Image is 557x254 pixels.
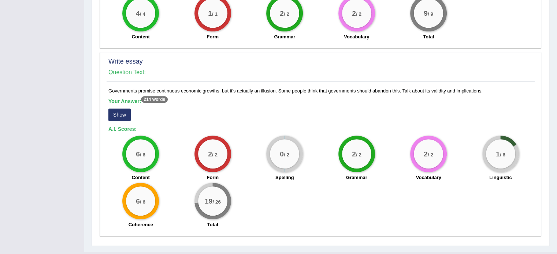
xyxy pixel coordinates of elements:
[356,152,361,157] small: / 2
[108,98,168,104] b: Your Answer:
[132,174,150,181] label: Content
[205,197,212,205] big: 19
[207,174,219,181] label: Form
[108,58,533,65] h2: Write essay
[208,150,212,158] big: 2
[274,33,295,40] label: Grammar
[212,11,218,16] small: / 1
[207,221,218,228] label: Total
[140,152,145,157] small: / 6
[108,126,137,132] b: A.I. Scores:
[108,109,131,121] button: Show
[132,33,150,40] label: Content
[108,69,533,76] h4: Question Text:
[280,150,284,158] big: 0
[489,174,512,181] label: Linguistic
[275,174,294,181] label: Spelling
[356,11,361,16] small: / 2
[500,152,505,157] small: / 6
[136,197,140,205] big: 6
[284,11,289,16] small: / 2
[284,152,289,157] small: / 2
[344,33,369,40] label: Vocabulary
[140,199,145,205] small: / 6
[346,174,367,181] label: Grammar
[107,87,535,232] div: Governments promise continuous economic growths, but it’s actually an illusion. Some people think...
[416,174,441,181] label: Vocabulary
[428,152,433,157] small: / 2
[496,150,500,158] big: 1
[140,11,145,16] small: / 4
[207,33,219,40] label: Form
[212,199,221,205] small: / 26
[208,9,212,17] big: 1
[423,33,434,40] label: Total
[141,96,168,103] sup: 214 words
[352,9,356,17] big: 2
[280,9,284,17] big: 2
[136,9,140,17] big: 4
[212,152,218,157] small: / 2
[352,150,356,158] big: 2
[424,150,428,158] big: 2
[129,221,153,228] label: Coherence
[424,9,428,17] big: 9
[428,11,433,16] small: / 9
[136,150,140,158] big: 6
